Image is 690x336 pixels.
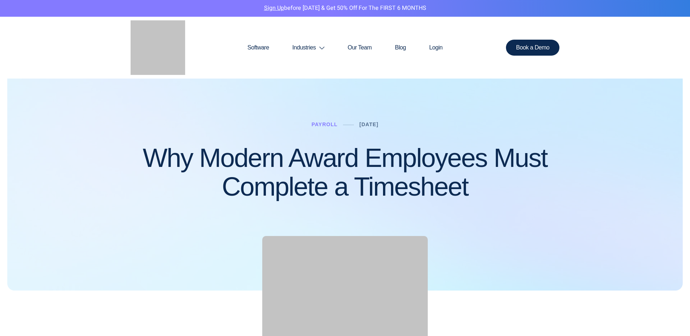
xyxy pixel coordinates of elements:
a: [DATE] [359,121,378,127]
a: Blog [383,30,418,65]
h1: Why Modern Award Employees Must Complete a Timesheet [131,144,560,201]
a: Sign Up [264,4,284,12]
a: Software [236,30,280,65]
a: Industries [281,30,336,65]
span: Book a Demo [516,45,550,51]
a: Book a Demo [506,40,560,56]
a: Payroll [312,121,338,127]
a: Login [418,30,454,65]
p: before [DATE] & Get 50% Off for the FIRST 6 MONTHS [5,4,685,13]
a: Our Team [336,30,383,65]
